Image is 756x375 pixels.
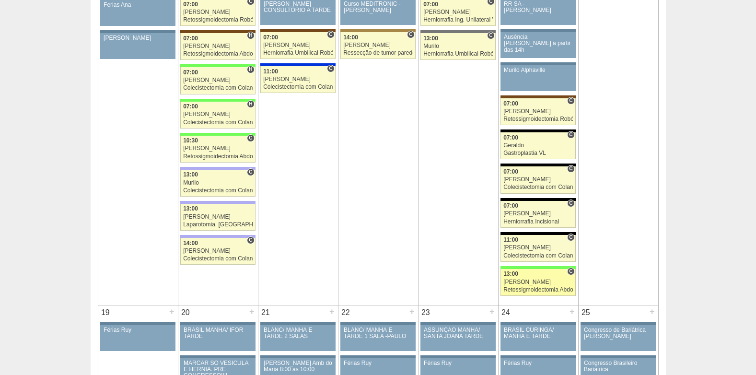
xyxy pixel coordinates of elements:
[247,236,254,244] span: Consultório
[568,305,576,318] div: +
[500,198,575,201] div: Key: Blanc
[180,67,255,94] a: H 07:00 [PERSON_NAME] Colecistectomia com Colangiografia VL
[340,32,415,59] a: C 14:00 [PERSON_NAME] Ressecção de tumor parede abdominal pélvica
[500,325,575,351] a: BRASIL CURINGA/ MANHÃ E TARDE
[503,108,573,115] div: [PERSON_NAME]
[260,322,335,325] div: Key: Aviso
[500,95,575,98] div: Key: Santa Joana
[500,62,575,65] div: Key: Aviso
[180,235,255,238] div: Key: Christóvão da Gama
[488,305,496,318] div: +
[579,305,593,320] div: 25
[183,214,253,220] div: [PERSON_NAME]
[180,99,255,102] div: Key: Brasil
[423,17,493,23] div: Herniorrafia Ing. Unilateral VL
[584,327,652,340] div: Congresso de Bariátrica [PERSON_NAME]
[180,136,255,163] a: C 10:30 [PERSON_NAME] Retossigmoidectomia Abdominal
[504,34,572,53] div: Ausência [PERSON_NAME] a partir das 14h
[180,33,255,60] a: H 07:00 [PERSON_NAME] Retossigmoidectomia Abdominal VL
[567,131,574,139] span: Consultório
[500,29,575,32] div: Key: Aviso
[503,134,518,141] span: 07:00
[327,31,334,38] span: Consultório
[338,305,353,320] div: 22
[180,102,255,129] a: H 07:00 [PERSON_NAME] Colecistectomia com Colangiografia VL
[264,360,332,373] div: [PERSON_NAME] Amb do Maria 8:00 as 10:00
[183,145,253,152] div: [PERSON_NAME]
[183,77,253,83] div: [PERSON_NAME]
[407,31,414,38] span: Consultório
[581,325,655,351] a: Congresso de Bariátrica [PERSON_NAME]
[581,355,655,358] div: Key: Aviso
[183,187,253,194] div: Colecistectomia com Colangiografia VL
[328,305,336,318] div: +
[183,240,198,246] span: 14:00
[500,201,575,228] a: C 07:00 [PERSON_NAME] Herniorrafia Incisional
[503,142,573,149] div: Geraldo
[581,322,655,325] div: Key: Aviso
[247,32,254,39] span: Hospital
[504,67,572,73] div: Murilo Alphaville
[420,33,495,60] a: C 13:00 Murilo Herniorrafia Umbilical Robótica
[258,305,273,320] div: 21
[500,166,575,193] a: C 07:00 [PERSON_NAME] Colecistectomia com Colangiografia VL
[183,248,253,254] div: [PERSON_NAME]
[343,34,358,41] span: 14:00
[343,50,413,56] div: Ressecção de tumor parede abdominal pélvica
[500,32,575,58] a: Ausência [PERSON_NAME] a partir das 14h
[423,35,438,42] span: 13:00
[423,43,493,49] div: Murilo
[263,34,278,41] span: 07:00
[648,305,656,318] div: +
[260,63,335,66] div: Key: São Luiz - Itaim
[327,65,334,72] span: Consultório
[247,168,254,176] span: Consultório
[503,100,518,107] span: 07:00
[183,205,198,212] span: 13:00
[263,84,333,90] div: Colecistectomia com Colangiografia VL
[264,327,332,340] div: BLANC/ MANHÃ E TARDE 2 SALAS
[247,66,254,73] span: Hospital
[500,65,575,91] a: Murilo Alphaville
[567,199,574,207] span: Consultório
[340,325,415,351] a: BLANC/ MANHÃ E TARDE 1 SALA -PAULO
[178,305,193,320] div: 20
[98,305,113,320] div: 19
[248,305,256,318] div: +
[183,69,198,76] span: 07:00
[260,29,335,32] div: Key: Santa Joana
[100,33,175,59] a: [PERSON_NAME]
[183,1,198,8] span: 07:00
[584,360,652,373] div: Congresso Brasileiro Bariatrica
[503,176,573,183] div: [PERSON_NAME]
[420,322,495,325] div: Key: Aviso
[100,322,175,325] div: Key: Aviso
[503,168,518,175] span: 07:00
[408,305,416,318] div: +
[500,322,575,325] div: Key: Aviso
[104,35,172,41] div: [PERSON_NAME]
[183,222,253,228] div: Laparotomia, [GEOGRAPHIC_DATA], Drenagem, Bridas VL
[183,153,253,160] div: Retossigmoidectomia Abdominal
[503,150,573,156] div: Gastroplastia VL
[260,325,335,351] a: BLANC/ MANHÃ E TARDE 2 SALAS
[180,133,255,136] div: Key: Brasil
[183,35,198,42] span: 07:00
[183,9,253,15] div: [PERSON_NAME]
[420,355,495,358] div: Key: Aviso
[263,76,333,82] div: [PERSON_NAME]
[183,43,253,49] div: [PERSON_NAME]
[503,245,573,251] div: [PERSON_NAME]
[183,256,253,262] div: Colecistectomia com Colangiografia VL
[100,30,175,33] div: Key: Aviso
[183,171,198,178] span: 13:00
[503,211,573,217] div: [PERSON_NAME]
[340,322,415,325] div: Key: Aviso
[180,167,255,170] div: Key: Christóvão da Gama
[263,42,333,48] div: [PERSON_NAME]
[180,238,255,265] a: C 14:00 [PERSON_NAME] Colecistectomia com Colangiografia VL
[423,1,438,8] span: 07:00
[263,50,333,56] div: Herniorrafia Umbilical Robótica
[183,119,253,126] div: Colecistectomia com Colangiografia VL
[503,116,573,122] div: Retossigmoidectomia Robótica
